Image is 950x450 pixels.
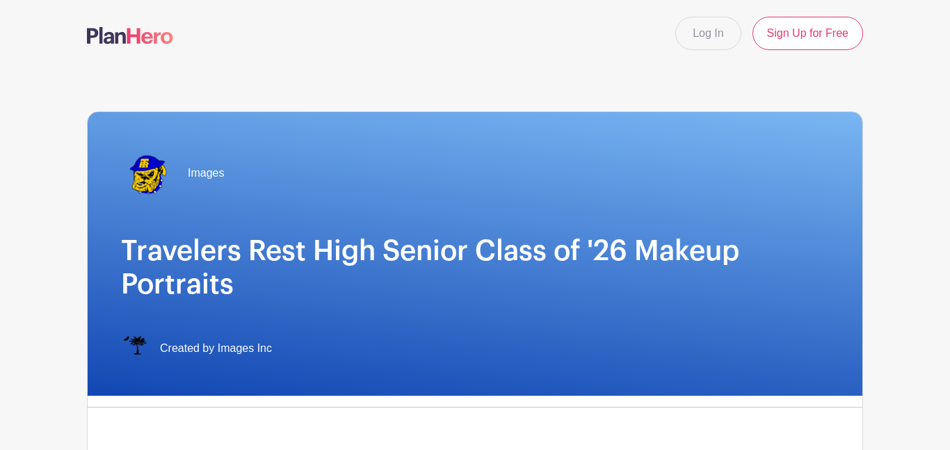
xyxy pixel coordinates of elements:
h1: Travelers Rest High Senior Class of '26 Makeup Portraits [121,234,829,301]
img: IMAGES%20logo%20transparenT%20PNG%20s.png [121,335,149,362]
span: Images [188,165,224,182]
span: Created by Images Inc [160,340,272,357]
img: logo-507f7623f17ff9eddc593b1ce0a138ce2505c220e1c5a4e2b4648c50719b7d32.svg [87,27,173,44]
a: Sign Up for Free [752,17,863,50]
a: Log In [675,17,741,50]
img: trhs%20transp..png [121,145,177,201]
